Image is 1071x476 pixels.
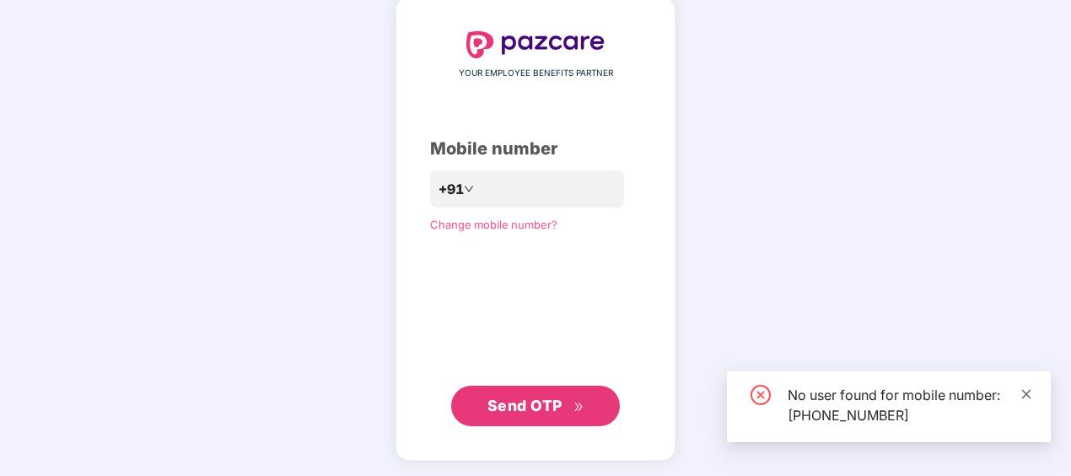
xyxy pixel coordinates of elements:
img: logo [466,31,605,58]
span: close-circle [751,385,771,405]
button: Send OTPdouble-right [451,386,620,426]
a: Change mobile number? [430,218,557,231]
span: down [464,184,474,194]
div: No user found for mobile number: [PHONE_NUMBER] [788,385,1031,425]
span: Send OTP [487,397,562,414]
span: YOUR EMPLOYEE BENEFITS PARTNER [459,67,613,80]
div: Mobile number [430,136,641,162]
span: double-right [573,402,584,413]
span: close [1020,388,1032,400]
span: +91 [439,179,464,200]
